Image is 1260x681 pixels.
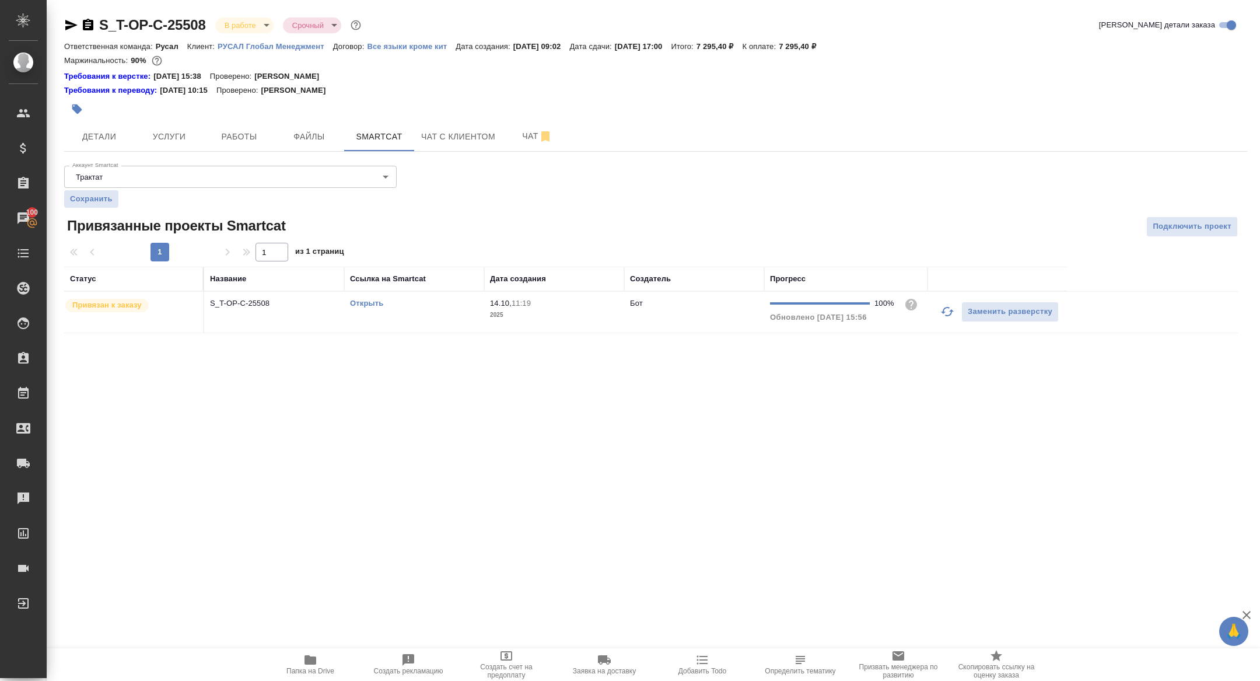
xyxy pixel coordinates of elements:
p: S_T-OP-C-25508 [210,298,338,309]
p: Ответственная команда: [64,42,156,51]
button: Обновить прогресс [933,298,961,326]
button: Скопировать ссылку на оценку заказа [947,648,1045,681]
p: Клиент: [187,42,218,51]
a: 100 [3,204,44,233]
span: 🙏 [1224,619,1244,644]
span: Чат [509,129,565,144]
p: Проверено: [216,85,261,96]
p: [DATE] 17:00 [615,42,671,51]
button: Сохранить [64,190,118,208]
span: Папка на Drive [286,667,334,675]
p: Проверено: [210,71,255,82]
button: Трактат [72,172,106,182]
span: Заменить разверстку [968,305,1052,319]
p: Русал [156,42,187,51]
button: Скопировать ссылку [81,18,95,32]
span: Сохранить [70,193,113,205]
a: Открыть [350,299,383,308]
button: 616.00 RUB; [149,53,164,68]
p: Итого: [671,42,696,51]
p: Бот [630,299,643,308]
button: Создать счет на предоплату [457,648,555,681]
div: Ссылка на Smartcat [350,273,426,285]
span: Smartcat [351,130,407,144]
span: Подключить проект [1153,220,1231,233]
span: Заявка на доставку [573,667,636,675]
span: Добавить Todo [678,667,726,675]
button: Определить тематику [751,648,849,681]
button: Подключить проект [1146,216,1238,237]
span: Детали [71,130,127,144]
a: Требования к переводу: [64,85,160,96]
a: Требования к верстке: [64,71,153,82]
button: 🙏 [1219,617,1248,646]
button: Срочный [289,20,327,30]
button: Папка на Drive [261,648,359,681]
p: К оплате: [742,42,779,51]
a: S_T-OP-C-25508 [99,17,206,33]
p: Маржинальность: [64,56,131,65]
p: 2025 [490,309,618,321]
div: Название [210,273,246,285]
button: Добавить тэг [64,96,90,122]
div: Создатель [630,273,671,285]
span: Создать рекламацию [374,667,443,675]
p: Все языки кроме кит [367,42,456,51]
button: Скопировать ссылку для ЯМессенджера [64,18,78,32]
div: Трактат [64,166,397,188]
div: Дата создания [490,273,546,285]
span: Услуги [141,130,197,144]
button: Создать рекламацию [359,648,457,681]
button: Заявка на доставку [555,648,653,681]
button: В работе [221,20,260,30]
p: Привязан к заказу [72,299,142,311]
span: из 1 страниц [295,245,344,261]
span: Обновлено [DATE] 15:56 [770,313,867,322]
p: РУСАЛ Глобал Менеджмент [218,42,333,51]
a: РУСАЛ Глобал Менеджмент [218,41,333,51]
svg: Отписаться [538,130,552,144]
span: Файлы [281,130,337,144]
p: Дата сдачи: [569,42,614,51]
span: [PERSON_NAME] детали заказа [1099,19,1215,31]
p: [DATE] 10:15 [160,85,216,96]
p: Договор: [333,42,367,51]
div: Нажми, чтобы открыть папку с инструкцией [64,71,153,82]
span: Определить тематику [765,667,835,675]
span: 100 [19,207,45,218]
p: 7 295,40 ₽ [779,42,825,51]
div: Нажми, чтобы открыть папку с инструкцией [64,85,160,96]
span: Призвать менеджера по развитию [856,663,940,679]
p: [DATE] 09:02 [513,42,570,51]
p: [DATE] 15:38 [153,71,210,82]
span: Работы [211,130,267,144]
button: Призвать менеджера по развитию [849,648,947,681]
span: Чат с клиентом [421,130,495,144]
div: Прогресс [770,273,806,285]
button: Заменить разверстку [961,302,1059,322]
p: [PERSON_NAME] [254,71,328,82]
p: Дата создания: [456,42,513,51]
div: Статус [70,273,96,285]
p: 14.10, [490,299,512,308]
div: В работе [283,18,341,33]
a: Все языки кроме кит [367,41,456,51]
div: 100% [874,298,895,309]
p: 7 295,40 ₽ [696,42,743,51]
span: Привязанные проекты Smartcat [64,216,286,235]
div: В работе [215,18,274,33]
p: 11:19 [512,299,531,308]
button: Добавить Todo [653,648,751,681]
span: Создать счет на предоплату [464,663,548,679]
span: Скопировать ссылку на оценку заказа [954,663,1038,679]
p: [PERSON_NAME] [261,85,334,96]
button: Доп статусы указывают на важность/срочность заказа [348,18,363,33]
p: 90% [131,56,149,65]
